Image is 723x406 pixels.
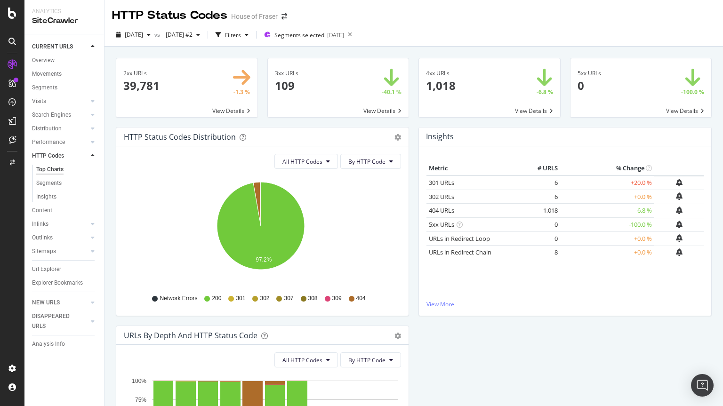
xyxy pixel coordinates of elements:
[32,247,88,256] a: Sitemaps
[160,295,197,303] span: Network Errors
[36,178,97,188] a: Segments
[32,206,97,215] a: Content
[32,233,88,243] a: Outlinks
[676,192,683,200] div: bell-plus
[676,248,683,256] div: bell-plus
[426,130,454,143] h4: Insights
[522,175,560,190] td: 6
[32,110,88,120] a: Search Engines
[231,12,278,21] div: House of Fraser
[260,295,269,303] span: 302
[32,56,97,65] a: Overview
[676,221,683,228] div: bell-plus
[340,352,401,367] button: By HTTP Code
[429,206,454,215] a: 404 URLs
[36,192,56,202] div: Insights
[32,69,62,79] div: Movements
[32,8,96,16] div: Analytics
[426,161,522,175] th: Metric
[282,158,322,166] span: All HTTP Codes
[36,192,97,202] a: Insights
[560,161,654,175] th: % Change
[522,246,560,260] td: 8
[125,31,143,39] span: 2025 Sep. 8th
[676,207,683,214] div: bell-plus
[308,295,318,303] span: 308
[112,8,227,24] div: HTTP Status Codes
[32,264,61,274] div: Url Explorer
[274,31,324,39] span: Segments selected
[429,192,454,201] a: 302 URLs
[32,42,88,52] a: CURRENT URLS
[32,16,96,26] div: SiteCrawler
[32,219,88,229] a: Inlinks
[340,154,401,169] button: By HTTP Code
[32,206,52,215] div: Content
[32,83,97,93] a: Segments
[348,356,386,364] span: By HTTP Code
[348,158,386,166] span: By HTTP Code
[32,264,97,274] a: Url Explorer
[36,165,64,175] div: Top Charts
[522,231,560,246] td: 0
[429,248,491,256] a: URLs in Redirect Chain
[32,151,64,161] div: HTTP Codes
[332,295,342,303] span: 309
[429,220,454,229] a: 5xx URLs
[124,176,398,286] svg: A chart.
[281,13,287,20] div: arrow-right-arrow-left
[256,256,272,263] text: 97.2%
[522,204,560,218] td: 1,018
[236,295,245,303] span: 301
[560,190,654,204] td: +0.0 %
[676,234,683,242] div: bell-plus
[274,352,338,367] button: All HTTP Codes
[32,278,97,288] a: Explorer Bookmarks
[284,295,293,303] span: 307
[32,298,88,308] a: NEW URLS
[429,178,454,187] a: 301 URLs
[32,56,55,65] div: Overview
[32,233,53,243] div: Outlinks
[32,339,97,349] a: Analysis Info
[560,246,654,260] td: +0.0 %
[32,124,62,134] div: Distribution
[282,356,322,364] span: All HTTP Codes
[162,31,193,39] span: 2025 Aug. 29th #2
[225,31,241,39] div: Filters
[32,69,97,79] a: Movements
[32,110,71,120] div: Search Engines
[522,218,560,232] td: 0
[36,178,62,188] div: Segments
[32,96,46,106] div: Visits
[426,300,704,308] a: View More
[394,333,401,339] div: gear
[32,137,88,147] a: Performance
[32,339,65,349] div: Analysis Info
[327,31,344,39] div: [DATE]
[32,42,73,52] div: CURRENT URLS
[32,96,88,106] a: Visits
[356,295,366,303] span: 404
[274,154,338,169] button: All HTTP Codes
[32,219,48,229] div: Inlinks
[560,204,654,218] td: -6.8 %
[691,374,714,397] div: Open Intercom Messenger
[32,137,65,147] div: Performance
[32,83,57,93] div: Segments
[522,161,560,175] th: # URLS
[522,190,560,204] td: 6
[32,298,60,308] div: NEW URLS
[32,247,56,256] div: Sitemaps
[154,31,162,39] span: vs
[135,397,146,403] text: 75%
[212,27,252,42] button: Filters
[394,134,401,141] div: gear
[132,378,146,384] text: 100%
[124,132,236,142] div: HTTP Status Codes Distribution
[162,27,204,42] button: [DATE] #2
[260,27,344,42] button: Segments selected[DATE]
[212,295,221,303] span: 200
[32,311,80,331] div: DISAPPEARED URLS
